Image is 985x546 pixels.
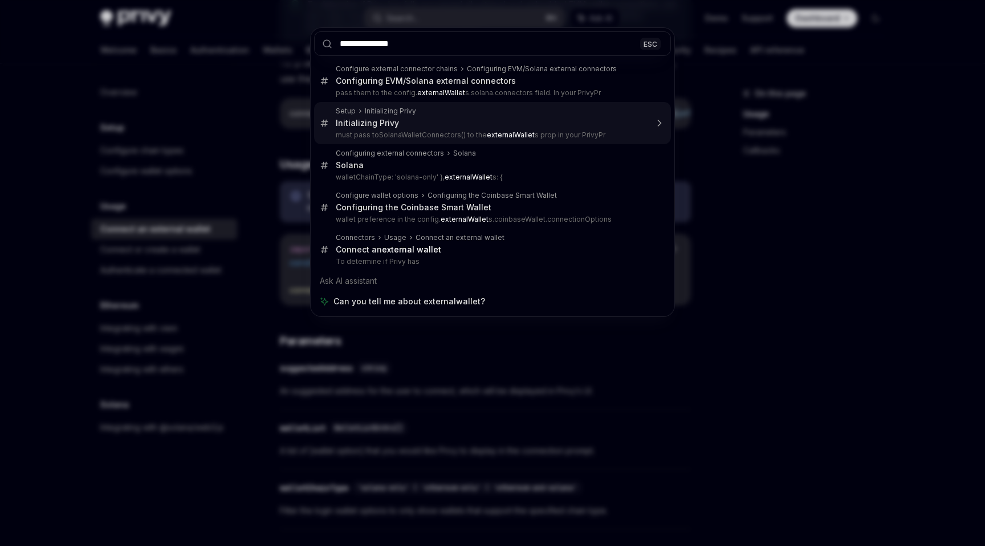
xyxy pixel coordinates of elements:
b: external wallet [382,245,441,254]
div: Connect an external wallet [416,233,504,242]
div: Configuring the Coinbase Smart Wallet [336,202,491,213]
div: Setup [336,107,356,116]
span: Can you tell me about externalwallet? [333,296,485,307]
b: externalWallet [441,215,489,223]
div: ESC [640,38,661,50]
b: externalWallet [487,131,535,139]
div: Solana [453,149,476,158]
p: walletChainType: 'solana-only' }, s: { [336,173,647,182]
div: Configure external connector chains [336,64,458,74]
div: Configure wallet options [336,191,418,200]
div: Configuring EVM/Solana external connectors [336,76,516,86]
p: wallet preference in the config. s.coinbaseWallet.connectionOptions [336,215,647,224]
div: Connect an [336,245,441,255]
div: Connectors [336,233,375,242]
p: pass them to the config. s.solana.connectors field. In your PrivyPr [336,88,647,97]
div: Usage [384,233,406,242]
p: To determine if Privy has [336,257,647,266]
div: Initializing Privy [336,118,399,128]
div: Initializing Privy [365,107,416,116]
div: Configuring external connectors [336,149,444,158]
b: externalWallet [417,88,465,97]
p: must pass toSolanaWalletConnectors() to the s prop in your PrivyPr [336,131,647,140]
div: Configuring EVM/Solana external connectors [467,64,617,74]
b: externalWallet [445,173,492,181]
div: Ask AI assistant [314,271,671,291]
div: Configuring the Coinbase Smart Wallet [428,191,557,200]
div: Solana [336,160,364,170]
